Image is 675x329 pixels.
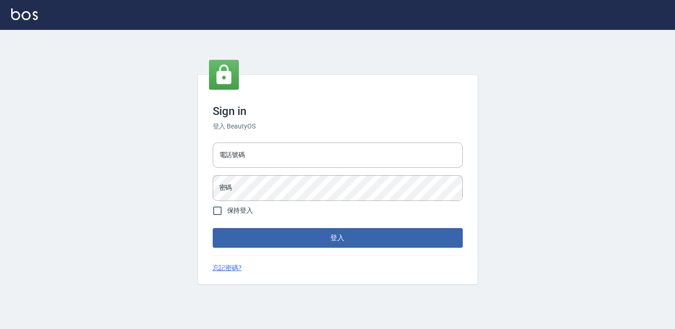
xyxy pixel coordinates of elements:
[227,206,253,215] span: 保持登入
[213,122,463,131] h6: 登入 BeautyOS
[213,105,463,118] h3: Sign in
[11,8,38,20] img: Logo
[213,263,242,273] a: 忘記密碼?
[213,228,463,248] button: 登入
